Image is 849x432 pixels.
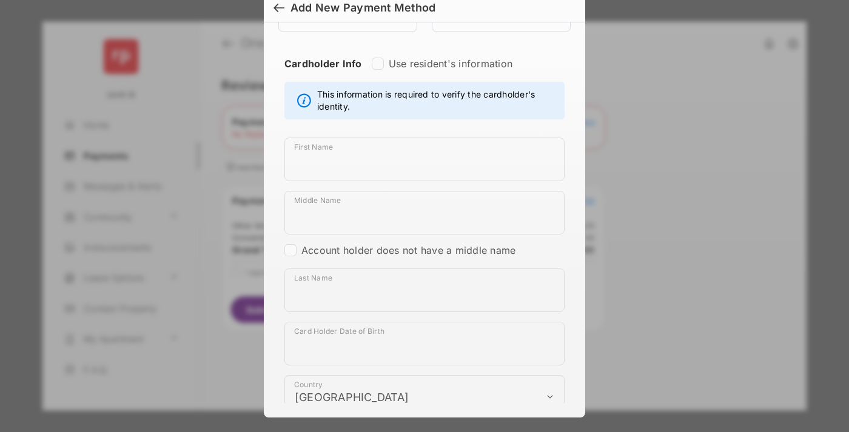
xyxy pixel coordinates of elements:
[389,58,512,70] label: Use resident's information
[317,88,558,113] span: This information is required to verify the cardholder's identity.
[290,1,435,15] div: Add New Payment Method
[284,375,565,419] div: payment_method_screening[postal_addresses][country]
[284,58,362,91] strong: Cardholder Info
[301,244,515,256] label: Account holder does not have a middle name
